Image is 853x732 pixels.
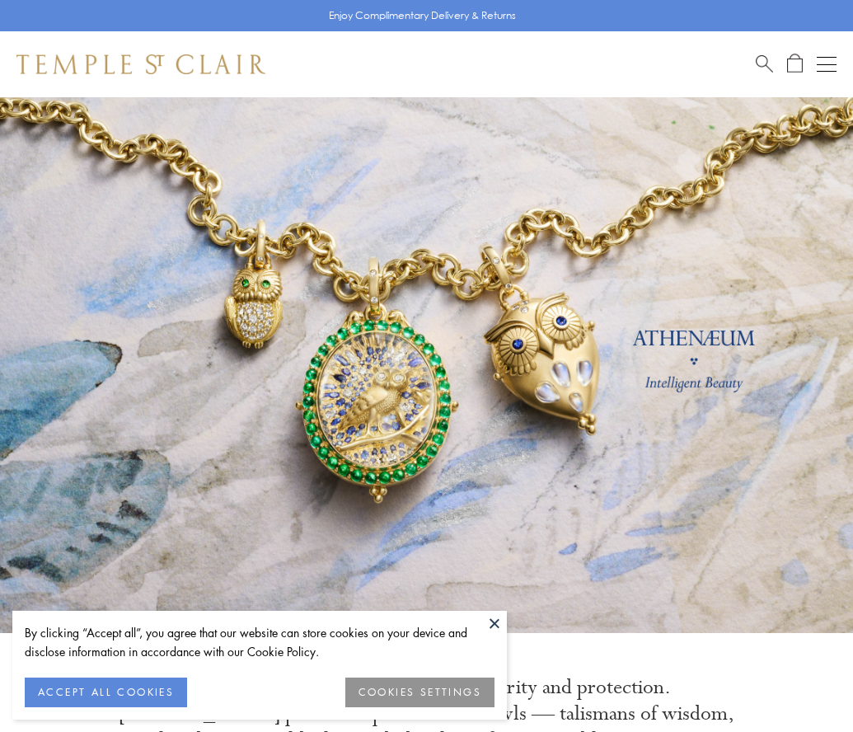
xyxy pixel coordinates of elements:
[329,7,516,24] p: Enjoy Complimentary Delivery & Returns
[787,54,803,74] a: Open Shopping Bag
[25,623,494,661] div: By clicking “Accept all”, you agree that our website can store cookies on your device and disclos...
[345,678,494,707] button: COOKIES SETTINGS
[817,54,837,74] button: Open navigation
[756,54,773,74] a: Search
[16,54,265,74] img: Temple St. Clair
[25,678,187,707] button: ACCEPT ALL COOKIES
